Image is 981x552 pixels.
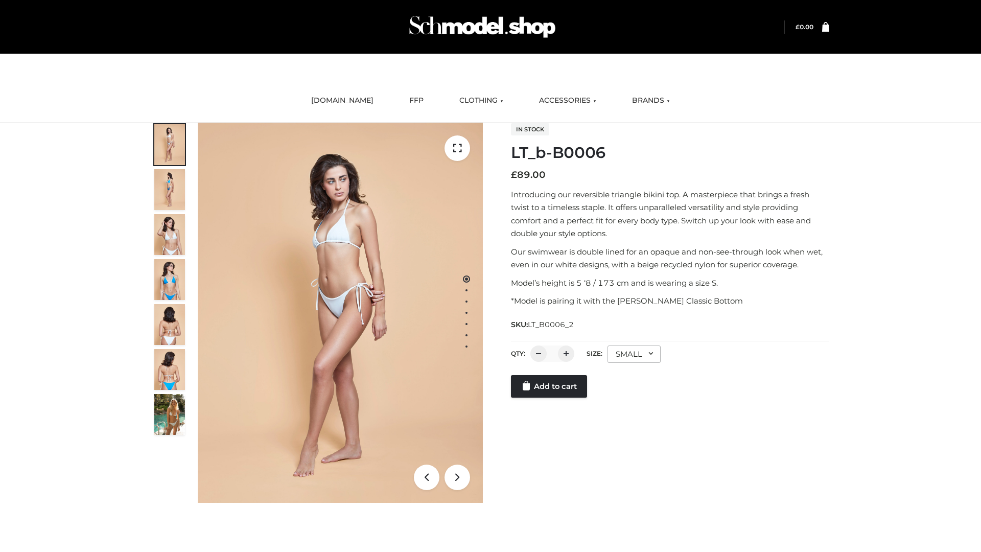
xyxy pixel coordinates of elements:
[154,259,185,300] img: ArielClassicBikiniTop_CloudNine_AzureSky_OW114ECO_4-scaled.jpg
[198,123,483,503] img: LT_b-B0006
[511,144,829,162] h1: LT_b-B0006
[511,350,525,357] label: QTY:
[511,277,829,290] p: Model’s height is 5 ‘8 / 173 cm and is wearing a size S.
[154,214,185,255] img: ArielClassicBikiniTop_CloudNine_AzureSky_OW114ECO_3-scaled.jpg
[511,245,829,271] p: Our swimwear is double lined for an opaque and non-see-through look when wet, even in our white d...
[587,350,602,357] label: Size:
[796,23,800,31] span: £
[528,320,574,329] span: LT_B0006_2
[511,375,587,398] a: Add to cart
[511,123,549,135] span: In stock
[796,23,813,31] a: £0.00
[511,169,546,180] bdi: 89.00
[511,188,829,240] p: Introducing our reversible triangle bikini top. A masterpiece that brings a fresh twist to a time...
[303,89,381,112] a: [DOMAIN_NAME]
[154,394,185,435] img: Arieltop_CloudNine_AzureSky2.jpg
[531,89,604,112] a: ACCESSORIES
[624,89,678,112] a: BRANDS
[452,89,511,112] a: CLOTHING
[154,349,185,390] img: ArielClassicBikiniTop_CloudNine_AzureSky_OW114ECO_8-scaled.jpg
[402,89,431,112] a: FFP
[796,23,813,31] bdi: 0.00
[154,304,185,345] img: ArielClassicBikiniTop_CloudNine_AzureSky_OW114ECO_7-scaled.jpg
[608,346,661,363] div: SMALL
[511,169,517,180] span: £
[154,169,185,210] img: ArielClassicBikiniTop_CloudNine_AzureSky_OW114ECO_2-scaled.jpg
[511,294,829,308] p: *Model is pairing it with the [PERSON_NAME] Classic Bottom
[406,7,559,47] img: Schmodel Admin 964
[154,124,185,165] img: ArielClassicBikiniTop_CloudNine_AzureSky_OW114ECO_1-scaled.jpg
[511,318,575,331] span: SKU:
